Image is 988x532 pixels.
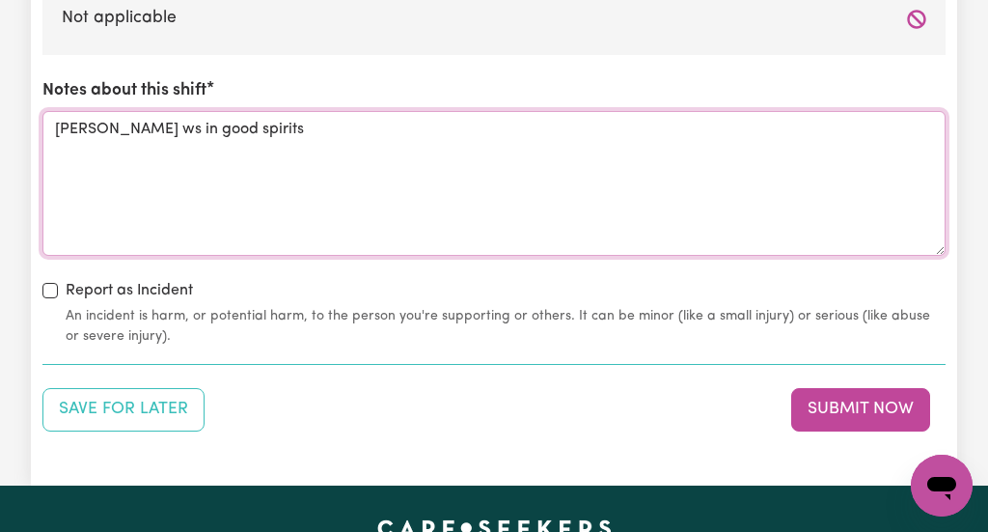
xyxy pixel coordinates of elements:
button: Save your job report [42,388,205,431]
textarea: [PERSON_NAME] ws in good spirits [42,111,946,256]
iframe: Button to launch messaging window [911,455,973,517]
label: Not applicable [62,6,926,31]
button: Submit your job report [791,388,930,431]
label: Notes about this shift [42,78,206,103]
small: An incident is harm, or potential harm, to the person you're supporting or others. It can be mino... [66,306,946,347]
label: Report as Incident [66,279,193,302]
